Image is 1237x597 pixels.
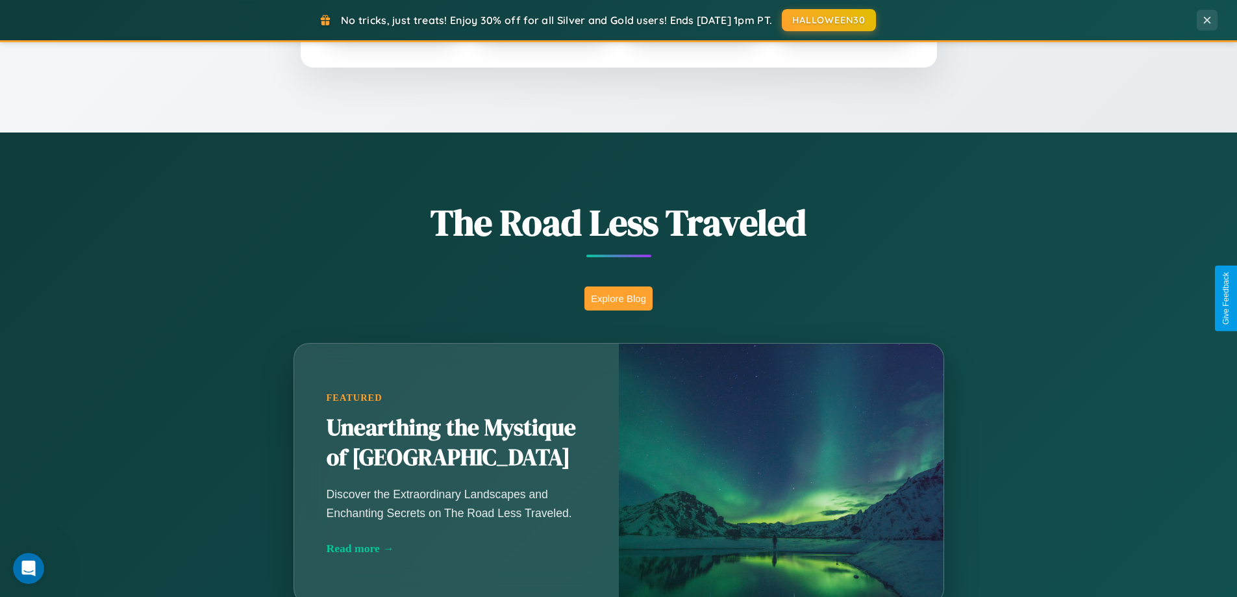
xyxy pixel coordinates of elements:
h2: Unearthing the Mystique of [GEOGRAPHIC_DATA] [327,413,586,473]
iframe: Intercom live chat [13,553,44,584]
div: Give Feedback [1221,272,1231,325]
h1: The Road Less Traveled [229,197,1008,248]
div: Featured [327,392,586,403]
span: No tricks, just treats! Enjoy 30% off for all Silver and Gold users! Ends [DATE] 1pm PT. [341,14,772,27]
button: HALLOWEEN30 [782,9,876,31]
p: Discover the Extraordinary Landscapes and Enchanting Secrets on The Road Less Traveled. [327,485,586,522]
button: Explore Blog [584,286,653,311]
div: Read more → [327,542,586,555]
